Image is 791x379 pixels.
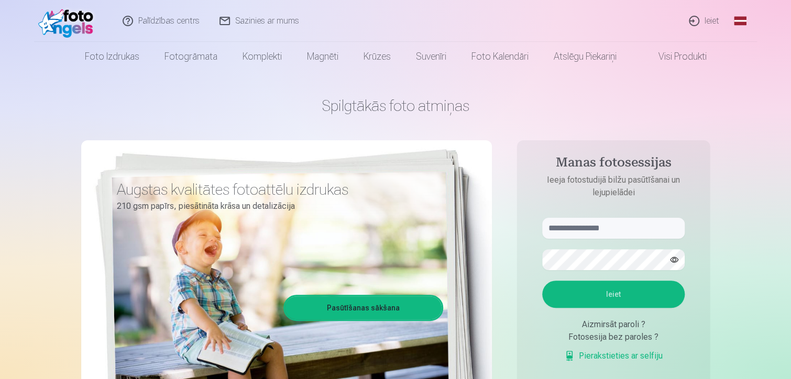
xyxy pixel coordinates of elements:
[532,155,695,174] h4: Manas fotosessijas
[564,350,663,362] a: Pierakstieties ar selfiju
[351,42,403,71] a: Krūzes
[403,42,459,71] a: Suvenīri
[72,42,152,71] a: Foto izdrukas
[459,42,541,71] a: Foto kalendāri
[285,296,442,319] a: Pasūtīšanas sākšana
[152,42,230,71] a: Fotogrāmata
[38,4,98,38] img: /fa1
[542,318,685,331] div: Aizmirsāt paroli ?
[294,42,351,71] a: Magnēti
[81,96,710,115] h1: Spilgtākās foto atmiņas
[542,281,685,308] button: Ieiet
[541,42,629,71] a: Atslēgu piekariņi
[542,331,685,343] div: Fotosesija bez paroles ?
[230,42,294,71] a: Komplekti
[532,174,695,199] p: Ieeja fotostudijā bilžu pasūtīšanai un lejupielādei
[629,42,719,71] a: Visi produkti
[117,199,435,214] p: 210 gsm papīrs, piesātināta krāsa un detalizācija
[117,180,435,199] h3: Augstas kvalitātes fotoattēlu izdrukas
